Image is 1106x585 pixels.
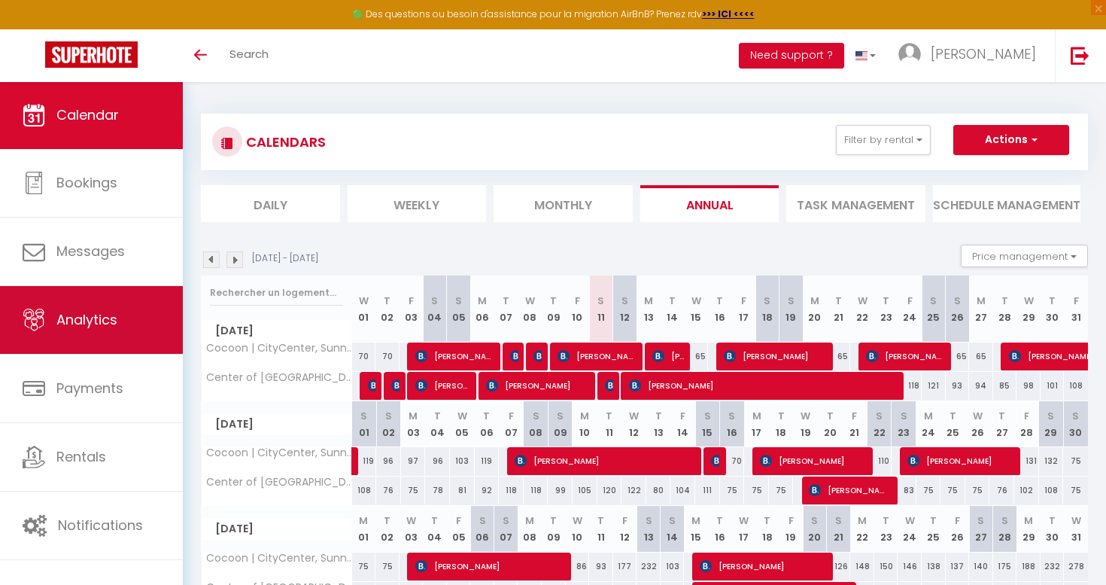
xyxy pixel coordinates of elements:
[503,294,509,308] abbr: T
[1014,401,1039,447] th: 28
[898,43,921,66] img: ...
[384,294,390,308] abbr: T
[400,276,424,343] th: 03
[475,401,500,447] th: 06
[573,513,582,528] abbr: W
[708,506,732,552] th: 16
[204,343,354,354] span: Cocoon | CityCenter, Sunny, Netflix
[953,125,1069,155] button: Actions
[375,276,400,343] th: 02
[385,409,392,423] abbr: S
[533,342,542,370] span: [PERSON_NAME]
[455,294,462,308] abbr: S
[755,276,779,343] th: 18
[898,506,922,552] th: 24
[867,447,892,475] div: 110
[655,409,662,423] abbr: T
[977,513,984,528] abbr: S
[478,294,487,308] abbr: M
[415,371,472,400] span: [PERSON_NAME]
[640,185,779,222] li: Annual
[384,513,390,528] abbr: T
[1049,294,1056,308] abbr: T
[573,477,597,504] div: 105
[843,401,867,447] th: 21
[669,294,676,308] abbr: T
[769,401,794,447] th: 18
[1014,477,1039,504] div: 102
[883,294,889,308] abbr: T
[1063,477,1088,504] div: 75
[621,294,628,308] abbr: S
[550,294,557,308] abbr: T
[637,276,661,343] th: 13
[542,506,566,552] th: 09
[700,552,828,580] span: [PERSON_NAME]
[1071,46,1089,65] img: logout
[810,294,819,308] abbr: M
[360,409,367,423] abbr: S
[702,8,755,20] strong: >>> ICI <<<<
[744,477,769,504] div: 75
[376,447,401,475] div: 96
[887,29,1055,82] a: ... [PERSON_NAME]
[352,276,376,343] th: 01
[874,506,898,552] th: 23
[56,310,117,329] span: Analytics
[470,506,494,552] th: 06
[431,513,438,528] abbr: T
[684,506,708,552] th: 15
[450,447,475,475] div: 103
[589,506,613,552] th: 11
[401,447,426,475] div: 97
[557,409,564,423] abbr: S
[525,513,534,528] abbr: M
[946,506,970,552] th: 26
[644,294,653,308] abbr: M
[210,279,343,306] input: Rechercher un logement...
[597,477,622,504] div: 120
[998,409,1005,423] abbr: T
[876,409,883,423] abbr: S
[425,447,450,475] div: 96
[613,276,637,343] th: 12
[684,276,708,343] th: 15
[955,513,960,528] abbr: F
[850,506,874,552] th: 22
[542,276,566,343] th: 09
[425,401,450,447] th: 04
[475,477,500,504] div: 92
[827,343,851,370] div: 65
[252,251,318,266] p: [DATE] - [DATE]
[548,401,573,447] th: 09
[56,447,106,466] span: Rentals
[954,294,961,308] abbr: S
[741,294,746,308] abbr: F
[793,401,818,447] th: 19
[779,276,804,343] th: 19
[56,105,119,124] span: Calendar
[56,242,125,261] span: Messages
[1016,506,1041,552] th: 29
[752,409,761,423] abbr: M
[1049,513,1056,528] abbr: T
[946,276,970,343] th: 26
[352,343,376,370] div: 70
[720,477,745,504] div: 75
[760,446,864,475] span: [PERSON_NAME]
[1014,447,1039,475] div: 131
[898,276,922,343] th: 24
[684,343,708,370] div: 65
[907,294,913,308] abbr: F
[510,342,518,370] span: [PERSON_NAME] [PERSON_NAME]
[375,506,400,552] th: 02
[229,46,269,62] span: Search
[778,409,785,423] abbr: T
[930,513,937,528] abbr: T
[940,401,965,447] th: 25
[922,506,946,552] th: 25
[818,401,843,447] th: 20
[720,447,745,475] div: 70
[1071,513,1081,528] abbr: W
[965,401,990,447] th: 26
